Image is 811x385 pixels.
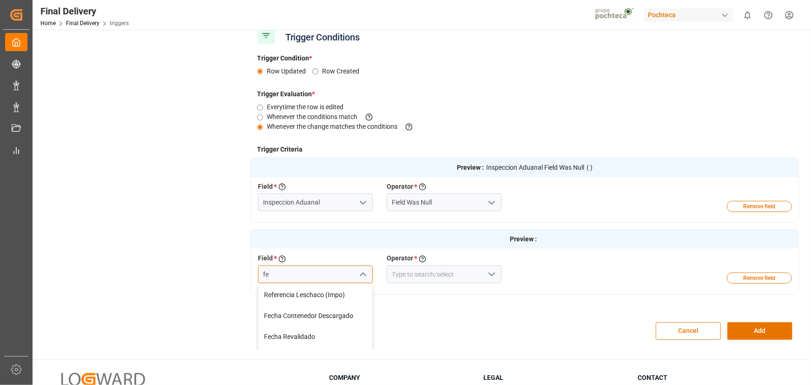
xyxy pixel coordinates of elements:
[258,266,373,283] input: Type to search/select
[592,7,638,23] img: pochtecaImg.jpg_1689854062.jpg
[387,193,501,211] input: Type to search/select
[727,272,792,284] button: Remove field
[40,20,56,27] a: Home
[251,145,799,154] h4: Trigger Criteria
[484,267,498,282] button: open menu
[737,5,758,26] button: show 0 new notifications
[258,193,373,211] input: Type to search/select
[638,373,780,383] h3: Contact
[251,89,799,99] h4: Trigger Evaluation
[355,267,369,282] button: close menu
[267,122,421,132] label: Whenever the change matches the conditions
[267,102,350,112] label: Everytime the row is edited
[267,112,381,122] label: Whenever the conditions match
[258,285,372,305] div: Referencia Leschaco (Impo)
[258,326,372,347] div: Fecha Revalidado
[486,163,584,173] span: Inspeccion Aduanal Field Was Null
[258,253,273,264] label: Field
[258,347,372,368] div: Fecha de Previo
[644,8,733,22] div: Pochteca
[281,29,364,45] span: Trigger Conditions
[510,234,537,244] strong: Preview :
[758,5,779,26] button: Help Center
[457,163,484,173] strong: Preview :
[483,373,626,383] h3: Legal
[387,253,413,264] label: Operator
[267,66,312,76] label: Row Updated
[484,195,498,210] button: open menu
[251,53,799,63] h4: Trigger Condition
[387,266,501,283] input: Type to search/select
[644,6,737,24] button: Pochteca
[66,20,99,27] a: Final Delivery
[727,201,792,212] button: Remove field
[656,322,721,340] button: Cancel
[40,4,129,18] div: Final Delivery
[329,373,472,383] h3: Company
[727,322,792,340] button: Add
[258,305,372,326] div: Fecha Contenedor Descargado
[258,182,273,192] label: Field
[387,182,413,192] label: Operator
[355,195,369,210] button: open menu
[587,163,593,173] span: ( )
[322,66,366,76] label: Row Created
